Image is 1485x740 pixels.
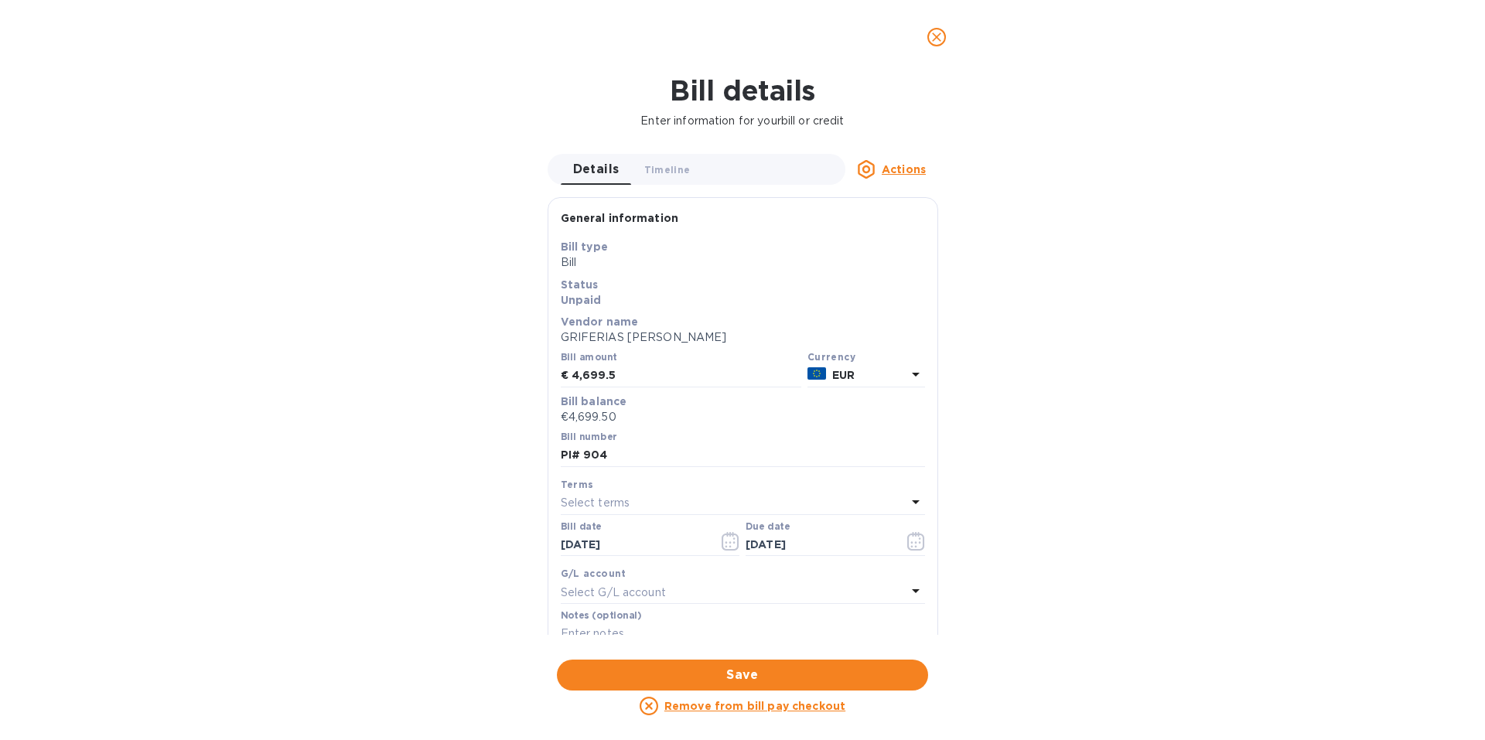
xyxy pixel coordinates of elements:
input: Due date [746,534,892,557]
b: Status [561,278,599,291]
input: Select date [561,534,707,557]
b: Bill balance [561,395,627,408]
b: Currency [807,351,855,363]
b: Terms [561,479,594,490]
label: Bill date [561,522,602,531]
b: Vendor name [561,315,639,328]
h1: Bill details [12,74,1473,107]
input: € Enter bill amount [572,364,801,387]
p: €4,699.50 [561,409,925,425]
label: Bill amount [561,353,616,363]
p: Select G/L account [561,585,666,601]
label: Notes (optional) [561,612,642,621]
span: Save [569,666,916,684]
label: Due date [746,522,790,531]
p: Bill [561,254,925,271]
button: Save [557,660,928,691]
b: General information [561,212,679,224]
button: close [918,19,955,56]
b: G/L account [561,568,626,579]
span: Timeline [644,162,691,178]
input: Enter notes [561,622,925,646]
b: EUR [832,369,855,381]
p: GRIFERIAS [PERSON_NAME] [561,329,925,346]
input: Enter bill number [561,444,925,467]
div: € [561,364,572,387]
p: Select terms [561,495,630,511]
span: Details [573,159,620,180]
p: Enter information for your bill or credit [12,113,1473,129]
u: Actions [882,163,926,176]
label: Bill number [561,432,616,442]
b: Bill type [561,240,608,253]
u: Remove from bill pay checkout [664,700,845,712]
p: Unpaid [561,292,925,308]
